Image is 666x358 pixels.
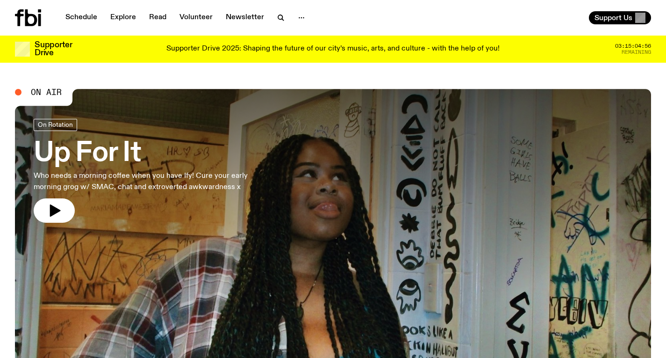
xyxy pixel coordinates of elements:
[34,119,273,223] a: Up For ItWho needs a morning coffee when you have Ify! Cure your early morning grog w/ SMAC, chat...
[615,44,651,49] span: 03:15:04:56
[143,11,172,24] a: Read
[622,50,651,55] span: Remaining
[35,41,72,57] h3: Supporter Drive
[60,11,103,24] a: Schedule
[34,119,77,131] a: On Rotation
[166,45,500,53] p: Supporter Drive 2025: Shaping the future of our city’s music, arts, and culture - with the help o...
[38,121,73,128] span: On Rotation
[594,14,632,22] span: Support Us
[105,11,142,24] a: Explore
[220,11,270,24] a: Newsletter
[34,140,273,167] h3: Up For It
[34,170,273,193] p: Who needs a morning coffee when you have Ify! Cure your early morning grog w/ SMAC, chat and extr...
[31,88,62,96] span: On Air
[589,11,651,24] button: Support Us
[174,11,218,24] a: Volunteer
